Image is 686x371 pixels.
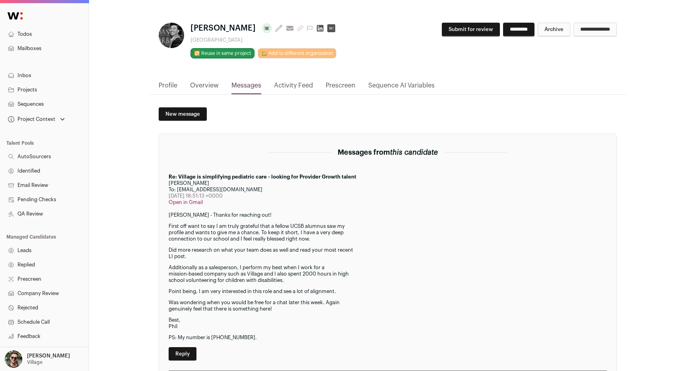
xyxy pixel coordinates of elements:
div: [DATE] 18:51:13 +0000 [169,193,607,199]
p: Was wondering when you would be free for a chat later this week. Again genuinely feel that there ... [169,299,607,312]
a: New message [159,107,207,121]
a: Activity Feed [274,81,313,94]
div: [GEOGRAPHIC_DATA] [190,37,338,43]
p: [PERSON_NAME] - Thanks for reaching out! [169,212,607,218]
button: Open dropdown [3,350,72,368]
p: Point being, I am very interested in this role and see a lot of alignment. [169,288,607,295]
p: Village [27,359,43,365]
span: this candidate [390,149,438,156]
h2: Messages from [338,147,438,158]
p: First off want to say I am truly grateful that a fellow UCSB alumnus saw my profile and wants to ... [169,223,607,242]
p: PS: My number is [PHONE_NUMBER]. [169,334,607,341]
p: Did more research on what your team does as well and read your most recent LI post. [169,247,607,260]
span: [PERSON_NAME] [190,23,256,34]
a: Sequence AI Variables [368,81,435,94]
a: Messages [231,81,261,94]
p: Additionally as a salesperson, I perform my best when I work for a mission-based company such as ... [169,264,607,284]
a: 🏡 Add to different organization [258,48,336,58]
img: 777f0329ca5b9489d02cc7b7995620406aa5e2513330aa9f2408b6e087ea9673.jpg [159,23,184,48]
img: 1635949-medium_jpg [5,350,22,368]
button: Submit for review [442,23,500,37]
button: Archive [538,23,570,37]
div: Project Context [6,116,55,122]
button: 🔂 Reuse in same project [190,48,255,58]
div: To: [EMAIL_ADDRESS][DOMAIN_NAME] [169,186,607,193]
img: Wellfound [3,8,27,24]
a: Reply [169,347,196,361]
p: Best, Phil [169,317,607,330]
button: Open dropdown [6,114,66,125]
a: Profile [159,81,177,94]
div: Re: Village is simplifying pediatric care - looking for Provider Growth talent [169,174,607,180]
a: Open in Gmail [169,200,203,205]
div: [PERSON_NAME] [169,180,607,186]
a: Prescreen [326,81,356,94]
p: [PERSON_NAME] [27,353,70,359]
a: Overview [190,81,219,94]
